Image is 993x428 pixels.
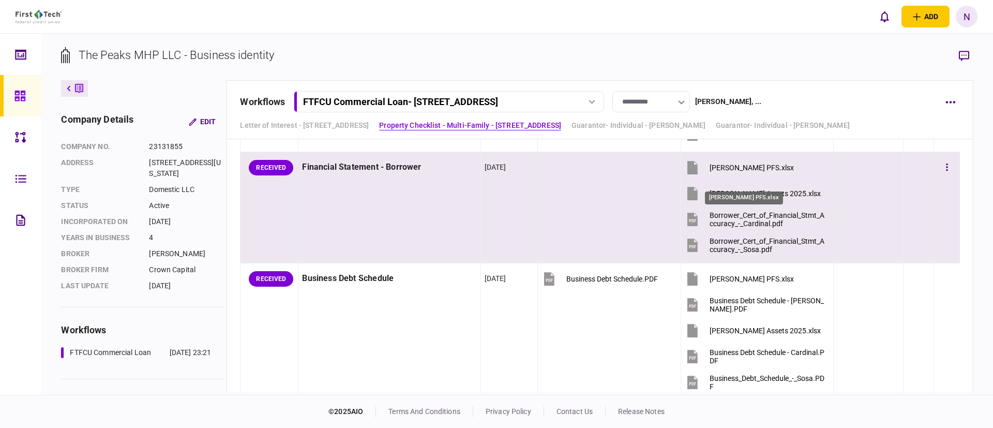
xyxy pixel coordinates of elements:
button: N [956,6,977,27]
div: [PERSON_NAME] , ... [695,96,761,107]
div: Cristian Sosa PFS.xlsx [710,275,794,283]
a: release notes [618,407,665,416]
button: Cristian Sosa PFS.xlsx [685,267,794,290]
button: Borrower_Cert_of_Financial_Stmt_Accuracy_-_Cardinal.pdf [685,208,824,231]
div: broker firm [61,264,139,275]
button: Edit [180,112,224,131]
div: incorporated on [61,216,139,227]
div: Borrower_Cert_of_Financial_Stmt_Accuracy_-_Cardinal.pdf [710,211,824,228]
div: Jack Cardinal Assets 2025.xlsx [710,327,821,335]
div: address [61,157,139,179]
div: FTFCU Commercial Loan [70,347,151,358]
div: © 2025 AIO [328,406,376,417]
div: company details [61,112,133,131]
div: [DATE] [149,281,224,291]
div: Business Debt Schedule [302,267,476,290]
div: [DATE] 23:21 [170,347,212,358]
a: terms and conditions [388,407,460,416]
div: Type [61,184,139,195]
a: Guarantor- Individual - [PERSON_NAME] [571,120,705,131]
div: company no. [61,141,139,152]
div: Financial Statement - Borrower [302,156,476,179]
div: last update [61,281,139,291]
div: [DATE] [149,216,224,227]
div: [DATE] [485,162,506,172]
img: client company logo [16,10,62,23]
div: Business Debt Schedule - Sosa.PDF [710,297,824,313]
button: open notifications list [874,6,895,27]
a: Property Checklist - Multi-Family - [STREET_ADDRESS] [379,120,561,131]
div: Domestic LLC [149,184,224,195]
div: RECEIVED [249,271,293,287]
div: Broker [61,248,139,259]
div: Business Debt Schedule.PDF [566,275,658,283]
div: Business_Debt_Schedule_-_Sosa.PDF [710,374,824,391]
div: workflows [240,95,285,109]
div: [DATE] [485,273,506,284]
button: Business Debt Schedule - Cardinal.PDF [685,345,824,368]
button: Business_Debt_Schedule_-_Sosa.PDF [685,371,824,394]
div: Business Debt Schedule - Cardinal.PDF [710,348,824,365]
div: 23131855 [149,141,224,152]
div: RECEIVED [249,160,293,175]
div: workflows [61,323,224,337]
button: FTFCU Commercial Loan- [STREET_ADDRESS] [294,91,604,112]
a: privacy policy [486,407,531,416]
div: The Peaks MHP LLC - Business identity [79,47,274,64]
div: 4 [149,232,224,243]
div: [PERSON_NAME] [149,248,224,259]
div: Crown Capital [149,264,224,275]
div: [PERSON_NAME] PFS.xlsx [705,191,783,204]
button: Cristian Sosa PFS.xlsx [685,156,794,179]
button: Jack Cardinal Assets 2025.xlsx [685,182,821,205]
div: years in business [61,232,139,243]
div: Cristian Sosa PFS.xlsx [710,164,794,172]
div: [STREET_ADDRESS][US_STATE] [149,157,224,179]
button: open adding identity options [901,6,950,27]
a: Letter of Interest - [STREET_ADDRESS] [240,120,369,131]
div: status [61,200,139,211]
a: Guarantor- Individual - [PERSON_NAME] [716,120,850,131]
div: Active [149,200,224,211]
button: Borrower_Cert_of_Financial_Stmt_Accuracy_-_Sosa.pdf [685,233,824,257]
a: contact us [556,407,593,416]
button: Jack Cardinal Assets 2025.xlsx [685,319,821,342]
a: FTFCU Commercial Loan[DATE] 23:21 [61,347,211,358]
div: FTFCU Commercial Loan - [STREET_ADDRESS] [303,96,498,107]
button: Business Debt Schedule - Sosa.PDF [685,293,824,316]
button: Business Debt Schedule.PDF [541,267,658,290]
div: Borrower_Cert_of_Financial_Stmt_Accuracy_-_Sosa.pdf [710,237,824,254]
